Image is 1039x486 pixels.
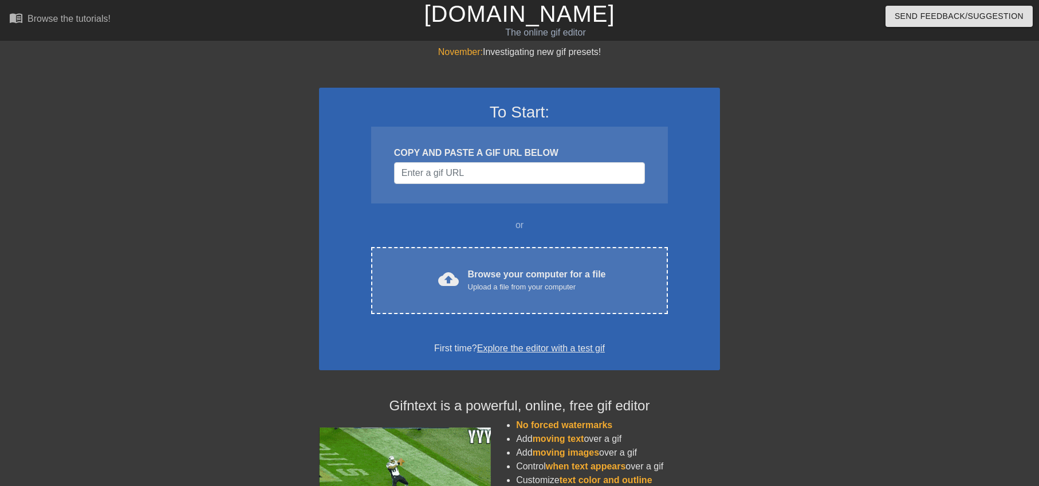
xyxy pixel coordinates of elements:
[394,146,645,160] div: COPY AND PASTE A GIF URL BELOW
[885,6,1033,27] button: Send Feedback/Suggestion
[394,162,645,184] input: Username
[319,398,720,414] h4: Gifntext is a powerful, online, free gif editor
[895,9,1024,23] span: Send Feedback/Suggestion
[27,14,111,23] div: Browse the tutorials!
[516,420,612,430] span: No forced watermarks
[424,1,615,26] a: [DOMAIN_NAME]
[438,47,483,57] span: November:
[533,434,584,444] span: moving text
[319,45,720,59] div: Investigating new gif presets!
[352,26,739,40] div: The online gif editor
[334,342,705,355] div: First time?
[533,448,599,457] span: moving images
[546,461,626,471] span: when text appears
[438,269,459,289] span: cloud_upload
[9,11,23,25] span: menu_book
[468,268,606,293] div: Browse your computer for a file
[560,475,652,485] span: text color and outline
[516,460,720,473] li: Control over a gif
[349,218,690,232] div: or
[516,446,720,460] li: Add over a gif
[477,343,605,353] a: Explore the editor with a test gif
[468,281,606,293] div: Upload a file from your computer
[9,11,111,29] a: Browse the tutorials!
[516,432,720,446] li: Add over a gif
[334,103,705,122] h3: To Start:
